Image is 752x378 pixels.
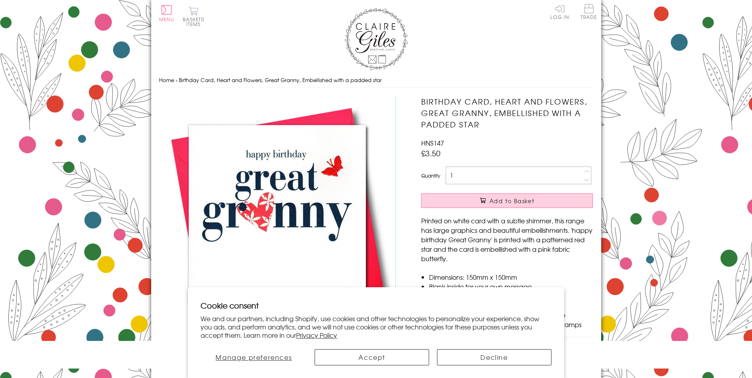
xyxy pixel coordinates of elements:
a: Trade [581,4,597,21]
button: Accept [315,349,429,365]
span: £3.50 [421,148,441,159]
span: Menu [159,16,174,23]
p: We and our partners, including Shopify, use cookies and other technologies to personalize your ex... [201,314,551,339]
span: Trade [581,4,597,19]
li: Blank inside for your own message [429,282,593,291]
span: 0 items [186,16,204,28]
span: Manage preferences [216,352,292,362]
a: Log In [550,4,569,19]
button: Manage preferences [201,349,307,365]
span: Add to Basket [489,197,534,205]
li: Dimensions: 150mm x 150mm [429,272,593,282]
img: Claire Giles Greetings Cards [345,8,408,70]
a: Privacy Policy [296,330,337,340]
button: Add to Basket [421,193,593,208]
img: Birthday Card, Heart and Flowers, Great Granny, Embellished with a padded star [159,96,396,332]
nav: breadcrumbs [159,72,593,88]
span: › [176,76,177,84]
a: Home [159,76,174,84]
button: Basket0 items [183,6,204,26]
button: Decline [437,349,551,365]
p: Printed on white card with a subtle shimmer, this range has large graphics and beautiful embellis... [421,216,593,263]
span: HNS147 [421,138,444,148]
label: Quantity [421,172,440,179]
span: Birthday Card, Heart and Flowers, Great Granny, Embellished with a padded star [179,76,382,84]
button: Menu [159,5,174,22]
h1: Birthday Card, Heart and Flowers, Great Granny, Embellished with a padded star [421,96,593,130]
h2: Cookie consent [201,300,551,311]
